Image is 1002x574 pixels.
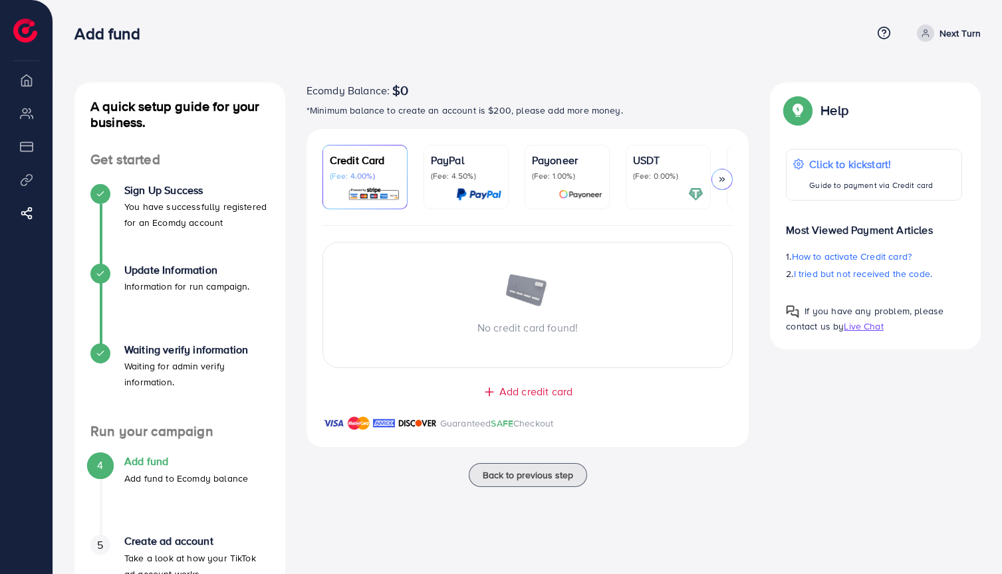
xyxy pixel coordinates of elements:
span: Ecomdy Balance: [307,82,390,98]
p: *Minimum balance to create an account is $200, please add more money. [307,102,749,118]
p: 2. [786,266,962,282]
li: Waiting verify information [74,343,285,423]
img: card [688,187,703,202]
p: You have successfully registered for an Ecomdy account [124,199,269,231]
p: Waiting for admin verify information. [124,358,269,390]
li: Update Information [74,264,285,343]
a: Next Turn [912,25,981,42]
span: SAFE [491,417,513,430]
p: No credit card found! [323,320,733,335]
p: (Fee: 4.00%) [330,171,400,181]
h4: Get started [74,151,285,168]
button: Back to previous step [469,463,587,487]
p: Payoneer [532,152,602,168]
h4: Waiting verify information [124,343,269,356]
span: Add credit card [499,384,572,399]
h4: Sign Up Success [124,184,269,197]
img: image [505,274,551,309]
li: Sign Up Success [74,184,285,264]
p: Add fund to Ecomdy balance [124,470,248,486]
img: Popup guide [786,305,799,318]
h3: Add fund [74,24,150,43]
img: card [348,187,400,202]
img: brand [373,415,395,431]
span: If you have any problem, please contact us by [786,304,943,333]
span: $0 [392,82,408,98]
h4: A quick setup guide for your business. [74,98,285,130]
p: Click to kickstart! [809,156,933,172]
h4: Update Information [124,264,250,276]
img: brand [398,415,437,431]
li: Add fund [74,455,285,535]
img: Popup guide [786,98,810,122]
span: Back to previous step [483,468,573,482]
h4: Create ad account [124,535,269,547]
img: card [730,187,805,202]
img: brand [348,415,370,431]
p: Credit Card [330,152,400,168]
p: PayPal [431,152,501,168]
span: I tried but not received the code. [794,267,932,280]
p: Information for run campaign. [124,278,250,294]
img: card [456,187,501,202]
p: (Fee: 4.50%) [431,171,501,181]
p: Guide to payment via Credit card [809,177,933,193]
p: Next Turn [939,25,981,41]
p: Help [820,102,848,118]
p: (Fee: 0.00%) [633,171,703,181]
img: card [559,187,602,202]
p: (Fee: 1.00%) [532,171,602,181]
p: Guaranteed Checkout [440,415,554,431]
span: 4 [97,458,103,473]
img: logo [13,19,37,43]
span: How to activate Credit card? [792,250,912,263]
h4: Run your campaign [74,423,285,440]
p: Most Viewed Payment Articles [786,211,962,238]
h4: Add fund [124,455,248,468]
span: Live Chat [844,320,883,333]
iframe: Chat [945,514,992,564]
span: 5 [97,537,103,553]
p: USDT [633,152,703,168]
img: brand [322,415,344,431]
p: 1. [786,248,962,264]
